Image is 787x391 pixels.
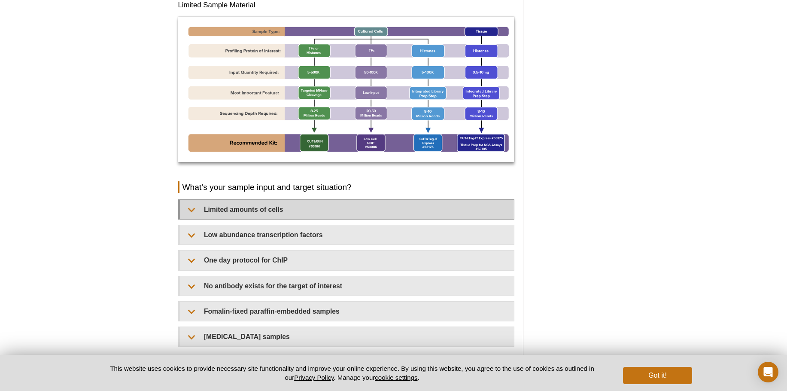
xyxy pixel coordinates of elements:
[178,17,514,164] a: Click for larger image
[623,367,692,384] button: Got it!
[180,250,514,270] summary: One day protocol for ChIP​​
[95,364,609,382] p: This website uses cookies to provide necessary site functionality and improve your online experie...
[180,200,514,219] summary: Limited amounts of cells​
[375,374,417,381] button: cookie settings
[294,374,334,381] a: Privacy Policy
[180,327,514,346] summary: [MEDICAL_DATA] samples
[180,302,514,321] summary: Fomalin-fixed paraffin-embedded samples​​
[180,276,514,296] summary: No antibody exists for the target of interest​​
[180,225,514,244] summary: Low abundance transcription factors​
[758,362,778,382] div: Open Intercom Messenger
[178,17,514,162] img: Limited Sample Material Decision Tree
[178,181,514,193] h2: What’s your sample input and target situation?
